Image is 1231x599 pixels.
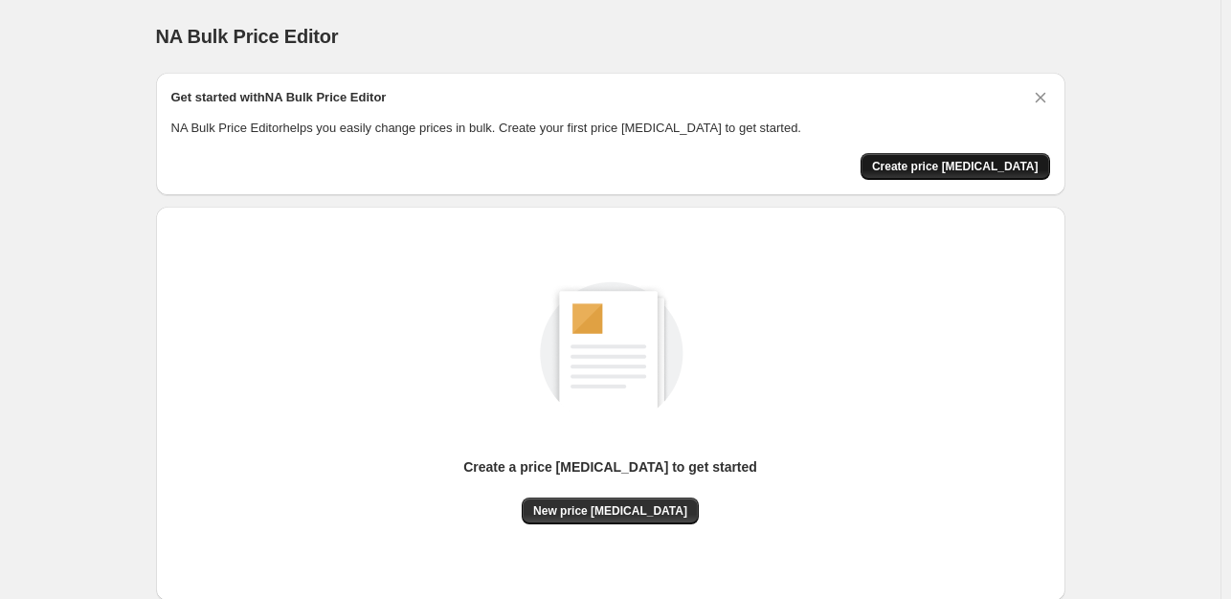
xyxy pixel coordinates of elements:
[872,159,1039,174] span: Create price [MEDICAL_DATA]
[463,457,757,477] p: Create a price [MEDICAL_DATA] to get started
[861,153,1050,180] button: Create price change job
[533,503,687,519] span: New price [MEDICAL_DATA]
[171,88,387,107] h2: Get started with NA Bulk Price Editor
[1031,88,1050,107] button: Dismiss card
[171,119,1050,138] p: NA Bulk Price Editor helps you easily change prices in bulk. Create your first price [MEDICAL_DAT...
[522,498,699,524] button: New price [MEDICAL_DATA]
[156,26,339,47] span: NA Bulk Price Editor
